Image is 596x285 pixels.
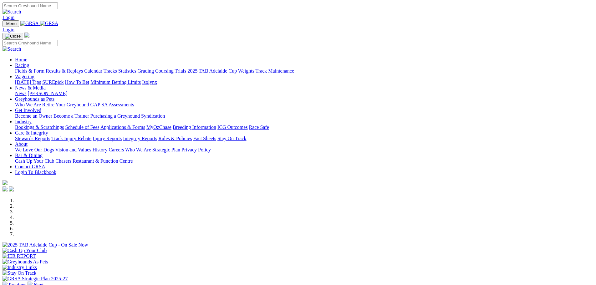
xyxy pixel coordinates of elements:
img: Industry Links [3,265,37,270]
a: GAP SA Assessments [90,102,134,107]
div: Get Involved [15,113,593,119]
a: Become a Trainer [53,113,89,119]
img: facebook.svg [3,186,8,191]
a: Applications & Forms [100,125,145,130]
img: logo-grsa-white.png [24,33,29,38]
a: Calendar [84,68,102,74]
a: About [15,141,28,147]
a: Greyhounds as Pets [15,96,54,102]
a: Fact Sheets [193,136,216,141]
a: Rules & Policies [158,136,192,141]
img: Stay On Track [3,270,36,276]
button: Toggle navigation [3,33,23,40]
div: Bar & Dining [15,158,593,164]
a: Statistics [118,68,136,74]
img: GRSA [40,21,59,26]
a: Racing [15,63,29,68]
a: [PERSON_NAME] [28,91,67,96]
div: Industry [15,125,593,130]
a: Integrity Reports [123,136,157,141]
a: Bar & Dining [15,153,43,158]
a: Fields & Form [15,68,44,74]
a: [DATE] Tips [15,79,41,85]
a: Care & Integrity [15,130,48,135]
a: Trials [175,68,186,74]
div: Racing [15,68,593,74]
a: Stay On Track [217,136,246,141]
a: Cash Up Your Club [15,158,54,164]
a: Wagering [15,74,34,79]
a: Get Involved [15,108,41,113]
img: Close [5,34,21,39]
img: Cash Up Your Club [3,248,47,253]
a: Strategic Plan [152,147,180,152]
div: News & Media [15,91,593,96]
a: Industry [15,119,32,124]
a: Results & Replays [46,68,83,74]
a: Grading [138,68,154,74]
img: Search [3,9,21,15]
img: twitter.svg [9,186,14,191]
a: Breeding Information [173,125,216,130]
a: Home [15,57,27,62]
a: How To Bet [65,79,89,85]
a: Weights [238,68,254,74]
a: Contact GRSA [15,164,45,169]
a: Isolynx [142,79,157,85]
a: Login [3,15,14,20]
a: News [15,91,26,96]
img: 2025 TAB Adelaide Cup - On Sale Now [3,242,88,248]
input: Search [3,40,58,46]
a: Track Injury Rebate [51,136,91,141]
a: Login To Blackbook [15,170,56,175]
img: logo-grsa-white.png [3,180,8,185]
img: GRSA Strategic Plan 2025-27 [3,276,68,282]
a: SUREpick [42,79,64,85]
input: Search [3,3,58,9]
a: We Love Our Dogs [15,147,54,152]
a: 2025 TAB Adelaide Cup [187,68,237,74]
span: Menu [6,21,17,26]
a: Track Maintenance [256,68,294,74]
a: Syndication [141,113,165,119]
a: Purchasing a Greyhound [90,113,140,119]
img: IER REPORT [3,253,36,259]
a: Become an Owner [15,113,52,119]
a: Vision and Values [55,147,91,152]
a: Tracks [104,68,117,74]
a: Careers [109,147,124,152]
div: Greyhounds as Pets [15,102,593,108]
a: Coursing [155,68,174,74]
a: ICG Outcomes [217,125,247,130]
a: MyOzChase [146,125,171,130]
a: Bookings & Scratchings [15,125,64,130]
a: News & Media [15,85,46,90]
a: Chasers Restaurant & Function Centre [55,158,133,164]
a: Race Safe [249,125,269,130]
a: Who We Are [15,102,41,107]
a: Who We Are [125,147,151,152]
img: Greyhounds As Pets [3,259,48,265]
a: History [92,147,107,152]
a: Login [3,27,14,32]
button: Toggle navigation [3,20,19,27]
div: Wagering [15,79,593,85]
a: Minimum Betting Limits [90,79,141,85]
a: Injury Reports [93,136,122,141]
a: Stewards Reports [15,136,50,141]
a: Privacy Policy [181,147,211,152]
a: Schedule of Fees [65,125,99,130]
a: Retire Your Greyhound [42,102,89,107]
img: Search [3,46,21,52]
div: Care & Integrity [15,136,593,141]
img: GRSA [20,21,39,26]
div: About [15,147,593,153]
